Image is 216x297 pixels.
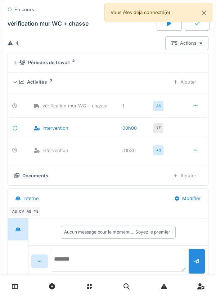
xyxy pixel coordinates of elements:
div: Activités [27,79,47,85]
div: YE [31,207,41,217]
button: Close [196,3,212,22]
div: 4 [15,40,18,46]
div: Intervention [34,125,120,132]
div: Ajouter [167,169,202,182]
div: Modifier [168,192,207,205]
div: Actions [165,36,208,50]
div: En cours [14,6,34,13]
div: 00h00 [122,125,151,132]
div: Ajouter [167,75,202,89]
div: AS [9,207,19,217]
summary: Périodes de travail2 [11,56,205,70]
div: vérification mur WC + chasse [34,102,120,109]
div: Aucun message pour le moment … Soyez le premier ! [64,229,172,235]
div: vérification mur WC + chasse [8,20,89,27]
div: Interne [23,195,39,202]
div: AB [24,207,34,217]
div: AS [153,101,163,111]
div: Périodes de travail [28,59,69,66]
div: YE [153,123,163,133]
div: Intervention [34,147,120,154]
div: CV [17,207,27,217]
summary: DocumentsAjouter [11,169,205,182]
div: 1 [122,102,151,109]
div: AS [153,145,163,155]
summary: Activités3Ajouter [11,75,205,89]
div: Documents [22,172,48,179]
div: Vous êtes déjà connecté(e). [104,3,212,22]
div: 01h30 [122,147,151,154]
